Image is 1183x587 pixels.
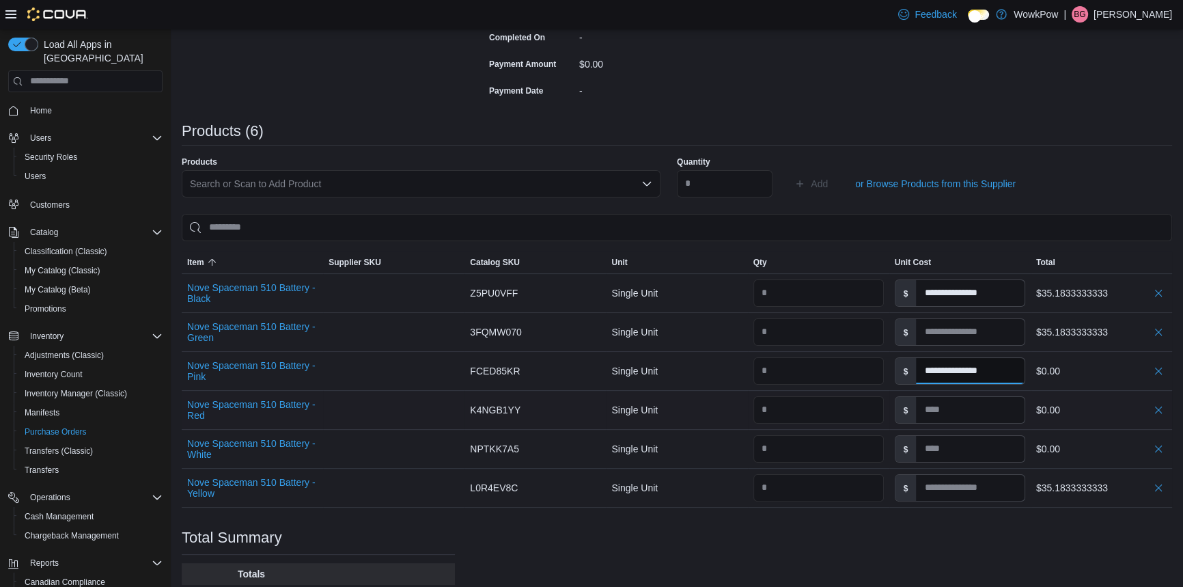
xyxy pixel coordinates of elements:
div: $0.00 [579,53,762,70]
button: Manifests [14,403,168,422]
label: Payment Amount [489,59,556,70]
div: Single Unit [606,279,747,307]
span: Inventory Manager (Classic) [25,388,127,399]
p: [PERSON_NAME] [1094,6,1172,23]
button: Nove Spaceman 510 Battery - Black [187,282,318,304]
button: Nove Spaceman 510 Battery - Pink [187,360,318,382]
h3: Total Summary [182,530,282,546]
span: Operations [30,492,70,503]
span: Reports [30,558,59,569]
button: Qty [748,251,889,273]
button: Nove Spaceman 510 Battery - Yellow [187,477,318,499]
a: Manifests [19,405,65,421]
button: Users [14,167,168,186]
span: K4NGB1YY [470,402,520,418]
span: Cash Management [25,511,94,522]
span: Adjustments (Classic) [19,347,163,364]
span: Purchase Orders [25,426,87,437]
button: Unit Cost [889,251,1031,273]
button: Adjustments (Classic) [14,346,168,365]
span: Chargeback Management [25,530,119,541]
span: Promotions [19,301,163,317]
div: - [579,80,762,96]
span: L0R4EV8C [470,480,518,496]
button: Promotions [14,299,168,318]
input: Dark Mode [968,10,989,21]
span: Unit Cost [895,257,931,268]
label: Products [182,156,217,167]
span: Inventory Manager (Classic) [19,385,163,402]
button: Customers [3,194,168,214]
span: Inventory Count [19,366,163,383]
span: Cash Management [19,508,163,525]
div: $35.1833333333 [1036,285,1167,301]
button: or Browse Products from this Supplier [850,170,1021,197]
button: Nove Spaceman 510 Battery - Green [187,321,318,343]
a: Inventory Manager (Classic) [19,385,133,402]
span: FCED85KR [470,363,520,379]
button: Nove Spaceman 510 Battery - Red [187,399,318,421]
button: My Catalog (Beta) [14,280,168,299]
button: Reports [25,555,64,571]
span: Catalog [25,224,163,241]
a: Security Roles [19,149,83,165]
label: Quantity [677,156,710,167]
span: Transfers (Classic) [19,443,163,459]
span: Unit [611,257,627,268]
div: $35.1833333333 [1036,480,1167,496]
a: Purchase Orders [19,424,92,440]
button: Nove Spaceman 510 Battery - White [187,438,318,460]
span: Catalog [30,227,58,238]
div: Single Unit [606,396,747,424]
span: Add [811,177,828,191]
label: $ [895,280,917,306]
span: Operations [25,489,163,506]
button: Reports [3,554,168,573]
span: Supplier SKU [329,257,381,268]
label: Payment Date [489,85,543,96]
button: Home [3,100,168,120]
label: Completed On [489,32,545,43]
button: Inventory Manager (Classic) [14,384,168,403]
p: WowkPow [1014,6,1058,23]
span: Manifests [25,407,59,418]
button: Catalog [3,223,168,242]
span: Customers [25,195,163,213]
span: Inventory Count [25,369,83,380]
a: Feedback [893,1,962,28]
button: Operations [25,489,76,506]
a: Transfers (Classic) [19,443,98,459]
span: Transfers [25,465,59,476]
a: My Catalog (Classic) [19,262,106,279]
div: - [579,27,762,43]
img: Cova [27,8,88,21]
button: Transfers [14,461,168,480]
button: Catalog [25,224,64,241]
span: NPTKK7A5 [470,441,519,457]
span: Customers [30,200,70,210]
span: My Catalog (Classic) [19,262,163,279]
span: Security Roles [25,152,77,163]
a: Inventory Count [19,366,88,383]
a: Customers [25,197,75,213]
span: Qty [753,257,767,268]
button: Inventory [25,328,69,344]
span: My Catalog (Beta) [25,284,91,295]
button: Users [25,130,57,146]
span: Users [25,130,163,146]
a: Classification (Classic) [19,243,113,260]
span: Reports [25,555,163,571]
a: Users [19,168,51,185]
label: $ [895,436,917,462]
div: $0.00 [1036,441,1167,457]
label: $ [895,358,917,384]
div: Bruce Gorman [1072,6,1088,23]
button: Catalog SKU [464,251,606,273]
div: $0.00 [1036,363,1167,379]
span: Promotions [25,303,66,314]
a: My Catalog (Beta) [19,282,96,298]
span: Manifests [19,405,163,421]
span: Purchase Orders [19,424,163,440]
button: Operations [3,488,168,507]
